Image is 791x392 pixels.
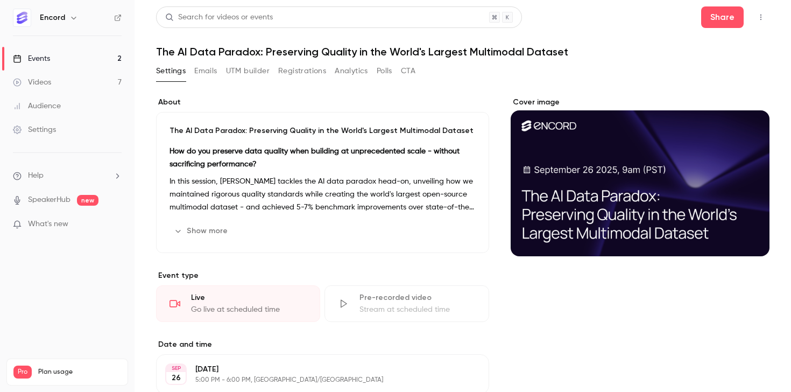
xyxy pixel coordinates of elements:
div: Search for videos or events [165,12,273,23]
div: Videos [13,77,51,88]
a: SpeakerHub [28,194,70,206]
strong: How do you preserve data quality when building at unprecedented scale - without sacrificing perfo... [169,148,460,168]
button: CTA [401,62,415,80]
div: SEP [166,365,186,372]
div: Live [191,292,307,303]
p: In this session, [PERSON_NAME] tackles the AI data paradox head-on, unveiling how we maintained r... [169,175,476,214]
span: Help [28,170,44,181]
img: Encord [13,9,31,26]
div: Events [13,53,50,64]
p: 26 [172,373,181,383]
label: Cover image [511,97,769,108]
span: What's new [28,219,68,230]
div: Stream at scheduled time [359,304,475,315]
span: Plan usage [38,368,121,376]
button: Emails [194,62,217,80]
div: Pre-recorded video [359,292,475,303]
div: Audience [13,101,61,111]
p: Event type [156,270,489,281]
p: The AI Data Paradox: Preserving Quality in the World's Largest Multimodal Dataset [169,125,476,136]
button: Settings [156,62,186,80]
div: Pre-recorded videoStream at scheduled time [324,285,489,322]
div: Go live at scheduled time [191,304,307,315]
section: Cover image [511,97,769,256]
label: Date and time [156,339,489,350]
h1: The AI Data Paradox: Preserving Quality in the World's Largest Multimodal Dataset [156,45,769,58]
button: Registrations [278,62,326,80]
button: Polls [377,62,392,80]
button: Show more [169,222,234,240]
p: [DATE] [195,364,432,375]
div: Settings [13,124,56,135]
span: Pro [13,366,32,379]
p: 5:00 PM - 6:00 PM, [GEOGRAPHIC_DATA]/[GEOGRAPHIC_DATA] [195,376,432,384]
h6: Encord [40,12,65,23]
button: Analytics [335,62,368,80]
span: new [77,195,98,206]
button: Share [701,6,744,28]
label: About [156,97,489,108]
li: help-dropdown-opener [13,170,122,181]
div: LiveGo live at scheduled time [156,285,320,322]
button: UTM builder [226,62,270,80]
